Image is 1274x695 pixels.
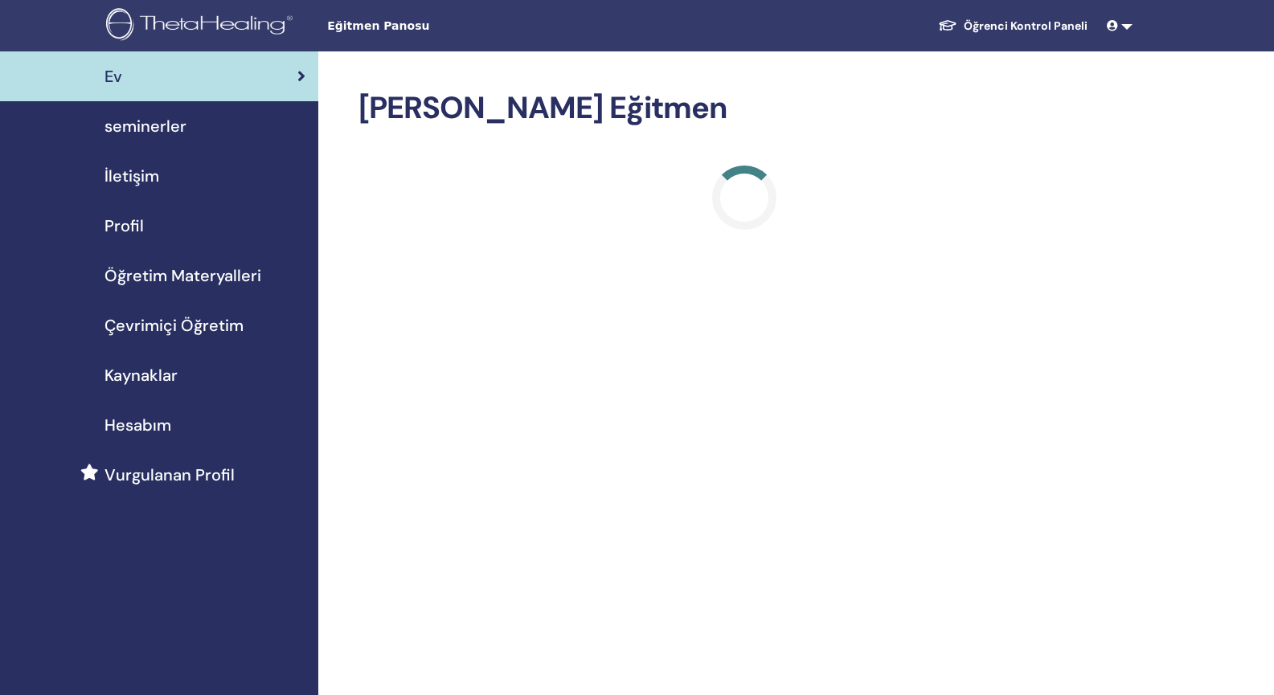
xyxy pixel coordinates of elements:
[104,313,244,337] span: Çevrimiçi Öğretim
[104,413,171,437] span: Hesabım
[938,18,957,32] img: graduation-cap-white.svg
[104,114,186,138] span: seminerler
[104,463,235,487] span: Vurgulanan Profil
[104,264,261,288] span: Öğretim Materyalleri
[358,90,1129,127] h2: [PERSON_NAME] Eğitmen
[104,164,159,188] span: İletişim
[106,8,298,44] img: logo.png
[327,18,568,35] span: Eğitmen Panosu
[925,11,1100,41] a: Öğrenci Kontrol Paneli
[104,363,178,387] span: Kaynaklar
[104,214,144,238] span: Profil
[104,64,122,88] span: Ev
